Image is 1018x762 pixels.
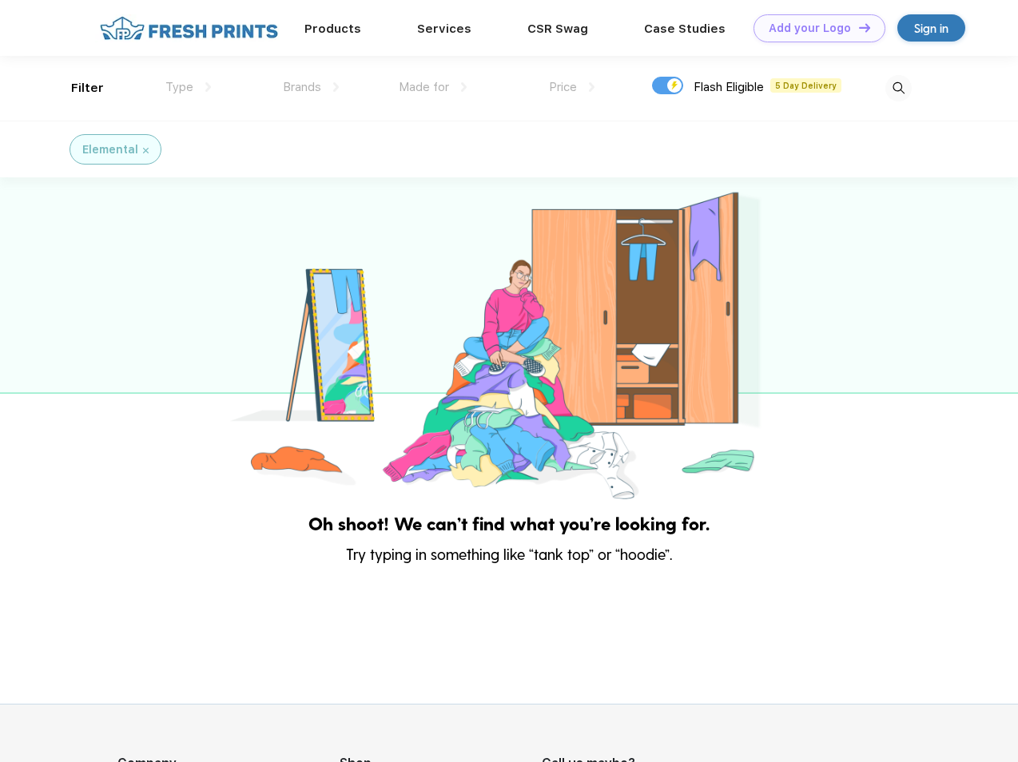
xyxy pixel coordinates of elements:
div: Sign in [914,19,948,38]
img: filter_cancel.svg [143,148,149,153]
img: desktop_search.svg [885,75,912,101]
a: Products [304,22,361,36]
span: Made for [399,80,449,94]
div: Filter [71,79,104,97]
img: fo%20logo%202.webp [95,14,283,42]
img: dropdown.png [205,82,211,92]
img: DT [859,23,870,32]
a: CSR Swag [527,22,588,36]
img: dropdown.png [589,82,594,92]
span: Price [549,80,577,94]
img: dropdown.png [333,82,339,92]
div: Add your Logo [769,22,851,35]
span: Brands [283,80,321,94]
span: Flash Eligible [694,80,764,94]
a: Sign in [897,14,965,42]
span: 5 Day Delivery [770,78,841,93]
a: Services [417,22,471,36]
img: dropdown.png [461,82,467,92]
div: Elemental [82,141,138,158]
span: Type [165,80,193,94]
